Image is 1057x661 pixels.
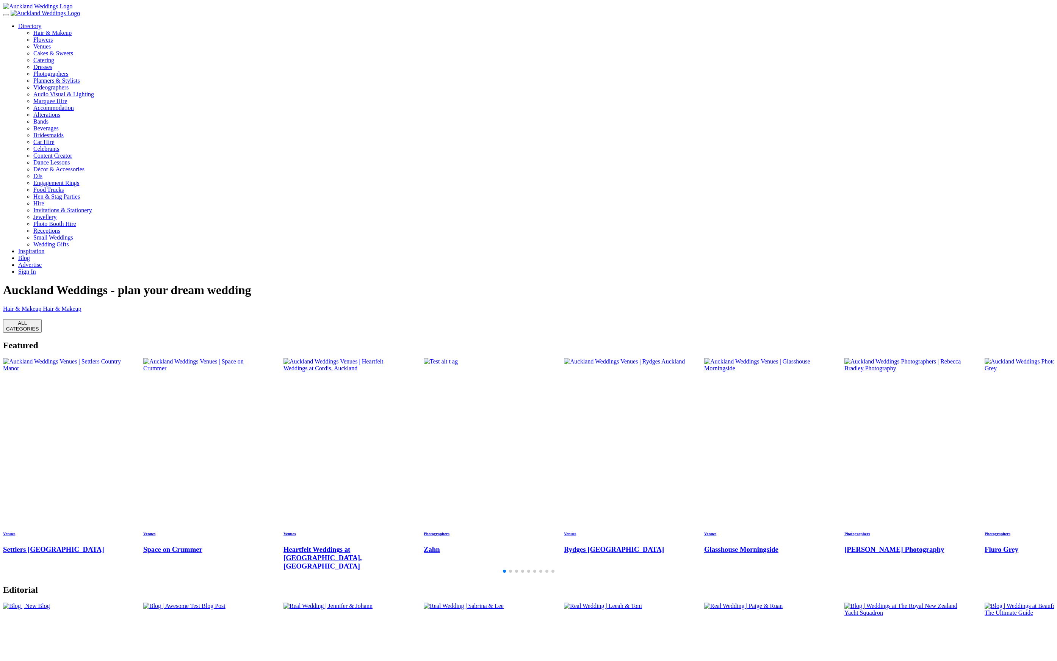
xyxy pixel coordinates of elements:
[564,358,686,554] a: Auckland Weddings Venues | Rydges Auckland Venues Rydges [GEOGRAPHIC_DATA]
[564,603,642,609] img: Real Wedding | Leeah & Toni
[424,358,546,578] swiper-slide: 4 / 29
[424,531,546,536] h6: Photographers
[3,545,125,554] h3: Settlers [GEOGRAPHIC_DATA]
[43,305,81,312] span: Hair & Makeup
[33,173,42,179] a: DJs
[3,603,50,609] img: Blog | New Blog
[33,132,64,138] a: Bridesmaids
[33,118,49,125] a: Bands
[3,305,41,312] span: Hair & Makeup
[143,545,265,554] h3: Space on Crummer
[33,125,59,132] a: Beverages
[33,207,92,213] a: Invitations & Stationery
[283,545,406,570] h3: Heartfelt Weddings at [GEOGRAPHIC_DATA], [GEOGRAPHIC_DATA]
[3,305,1054,312] swiper-slide: 1 / 12
[704,531,826,536] h6: Venues
[3,585,1054,595] h2: Editorial
[33,234,73,241] a: Small Weddings
[33,186,64,193] a: Food Trucks
[564,358,686,578] swiper-slide: 5 / 29
[283,358,406,578] swiper-slide: 3 / 29
[33,200,44,207] a: Hire
[844,545,966,554] h3: [PERSON_NAME] Photography
[33,36,1054,43] a: Flowers
[33,227,60,234] a: Receptions
[143,358,265,578] swiper-slide: 2 / 29
[18,262,42,268] a: Advertise
[3,340,1054,351] h2: Featured
[33,30,1054,36] a: Hair & Makeup
[143,603,225,609] img: Blog | Awesome Test Blog Post
[143,358,265,372] img: Auckland Weddings Venues | Space on Crummer
[33,91,1054,98] a: Audio Visual & Lighting
[33,180,79,186] a: Engagement Rings
[564,531,686,536] h6: Venues
[33,111,60,118] a: Alterations
[18,248,44,254] a: Inspiration
[33,159,70,166] a: Dance Lessons
[424,358,458,365] img: Test alt t ag
[424,358,546,554] a: Test alt t ag Photographers Zahn
[3,531,125,536] h6: Venues
[18,268,36,275] a: Sign In
[11,10,80,17] img: Auckland Weddings Logo
[704,358,826,554] a: Auckland Weddings Venues | Glasshouse Morningside Venues Glasshouse Morningside
[844,358,966,554] a: Auckland Weddings Photographers | Rebecca Bradley Photography Photographers [PERSON_NAME] Photogr...
[704,358,826,372] img: Auckland Weddings Venues | Glasshouse Morningside
[33,146,59,152] a: Celebrants
[3,283,1054,297] h1: Auckland Weddings - plan your dream wedding
[33,70,1054,77] a: Photographers
[33,152,72,159] a: Content Creator
[33,241,69,247] a: Wedding Gifts
[704,545,826,554] h3: Glasshouse Morningside
[3,14,9,16] button: Menu
[844,358,966,578] swiper-slide: 7 / 29
[283,603,373,609] img: Real Wedding | Jennifer & Johann
[33,50,1054,57] a: Cakes & Sweets
[3,3,72,10] img: Auckland Weddings Logo
[33,64,1054,70] a: Dresses
[283,531,406,536] h6: Venues
[33,43,1054,50] a: Venues
[3,305,1054,312] a: Hair & Makeup Hair & Makeup
[33,57,1054,64] a: Catering
[33,105,74,111] a: Accommodation
[424,545,546,554] h3: Zahn
[33,84,1054,91] a: Videographers
[844,603,966,616] img: Blog | Weddings at The Royal New Zealand Yacht Squadron
[704,603,783,609] img: Real Wedding | Paige & Ruan
[704,358,826,578] swiper-slide: 6 / 29
[424,603,504,609] img: Real Wedding | Sabrina & Lee
[33,214,56,220] a: Jewellery
[33,77,1054,84] a: Planners & Stylists
[33,193,80,200] a: Hen & Stag Parties
[283,358,406,570] a: Auckland Weddings Venues | Heartfelt Weddings at Cordis, Auckland Venues Heartfelt Weddings at [G...
[18,255,30,261] a: Blog
[6,320,39,332] div: ALL CATEGORIES
[18,23,41,29] a: Directory
[3,319,42,333] button: ALLCATEGORIES
[564,358,685,365] img: Auckland Weddings Venues | Rydges Auckland
[283,358,406,372] img: Auckland Weddings Venues | Heartfelt Weddings at Cordis, Auckland
[143,358,265,554] a: Auckland Weddings Venues | Space on Crummer Venues Space on Crummer
[143,531,265,536] h6: Venues
[33,139,55,145] a: Car Hire
[33,98,1054,105] a: Marquee Hire
[844,531,966,536] h6: Photographers
[3,358,125,372] img: Auckland Weddings Venues | Settlers Country Manor
[3,358,125,554] a: Auckland Weddings Venues | Settlers Country Manor Venues Settlers [GEOGRAPHIC_DATA]
[564,545,686,554] h3: Rydges [GEOGRAPHIC_DATA]
[3,358,125,578] swiper-slide: 1 / 29
[844,358,966,372] img: Auckland Weddings Photographers | Rebecca Bradley Photography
